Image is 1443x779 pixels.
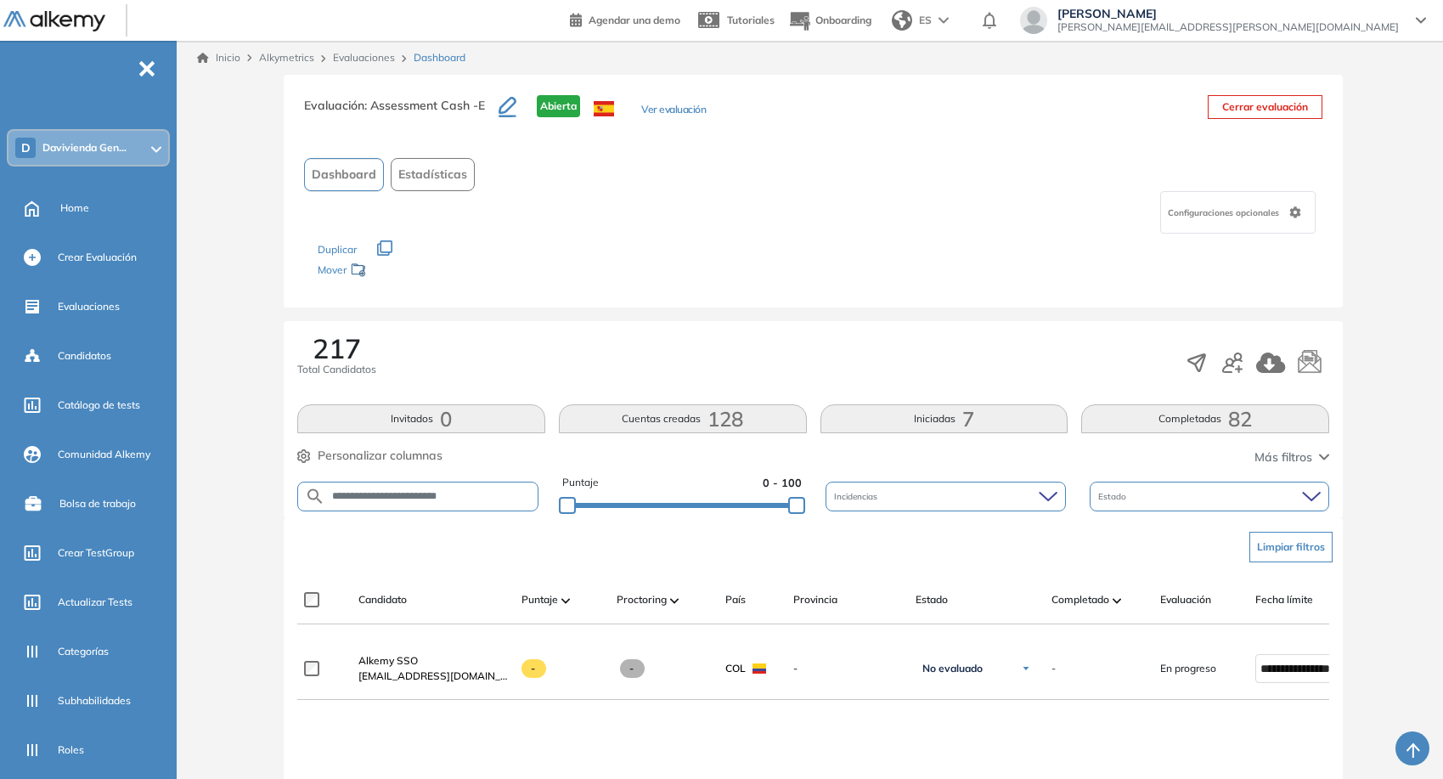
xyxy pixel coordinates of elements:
span: D [21,141,31,155]
button: Iniciadas7 [820,404,1068,433]
span: Agendar una demo [589,14,680,26]
button: Onboarding [788,3,871,39]
span: : Assessment Cash -E [364,98,485,113]
button: Completadas82 [1081,404,1329,433]
button: Cuentas creadas128 [559,404,807,433]
h3: Evaluación [304,95,499,131]
span: Alkymetrics [259,51,314,64]
button: Ver evaluación [641,102,706,120]
span: País [725,592,746,607]
img: [missing "en.ARROW_ALT" translation] [670,598,679,603]
img: [missing "en.ARROW_ALT" translation] [561,598,570,603]
span: Tutoriales [727,14,775,26]
span: Estadísticas [398,166,467,183]
span: - [620,659,645,678]
span: Comunidad Alkemy [58,447,150,462]
img: Logo [3,11,105,32]
span: Categorías [58,644,109,659]
span: 217 [313,335,361,362]
span: Catálogo de tests [58,398,140,413]
span: Davivienda Gen... [42,141,127,155]
span: Duplicar [318,243,357,256]
span: Onboarding [815,14,871,26]
span: Home [60,200,89,216]
img: [missing "en.ARROW_ALT" translation] [1113,598,1121,603]
span: Evaluación [1160,592,1211,607]
span: Estado [1098,490,1130,503]
span: Incidencias [834,490,881,503]
a: Agendar una demo [570,8,680,29]
span: Puntaje [521,592,558,607]
span: - [793,661,902,676]
span: Alkemy SSO [358,654,418,667]
img: COL [753,663,766,674]
img: SEARCH_ALT [305,486,325,507]
img: ESP [594,101,614,116]
span: Configuraciones opcionales [1168,206,1282,219]
img: arrow [939,17,949,24]
span: Subhabilidades [58,693,131,708]
img: world [892,10,912,31]
div: Configuraciones opcionales [1160,191,1316,234]
img: Ícono de flecha [1021,663,1031,674]
span: Evaluaciones [58,299,120,314]
button: Limpiar filtros [1249,532,1333,562]
button: Cerrar evaluación [1208,95,1322,119]
span: Completado [1051,592,1109,607]
span: Bolsa de trabajo [59,496,136,511]
span: ES [919,13,932,28]
span: Crear Evaluación [58,250,137,265]
button: Personalizar columnas [297,447,442,465]
span: [PERSON_NAME] [1057,7,1399,20]
span: Puntaje [562,475,599,491]
div: Incidencias [826,482,1065,511]
span: - [1051,661,1056,676]
span: [PERSON_NAME][EMAIL_ADDRESS][PERSON_NAME][DOMAIN_NAME] [1057,20,1399,34]
span: - [521,659,546,678]
button: Dashboard [304,158,384,191]
button: Estadísticas [391,158,475,191]
span: Total Candidatos [297,362,376,377]
span: Proctoring [617,592,667,607]
div: Estado [1090,482,1329,511]
span: En progreso [1160,661,1216,676]
span: [EMAIL_ADDRESS][DOMAIN_NAME] [358,669,508,684]
button: Más filtros [1254,449,1329,466]
div: Mover [318,256,488,287]
a: Inicio [197,50,240,65]
span: Dashboard [312,166,376,183]
span: COL [725,661,746,676]
span: Personalizar columnas [318,447,442,465]
a: Alkemy SSO [358,653,508,669]
span: 0 - 100 [763,475,802,491]
span: Crear TestGroup [58,545,134,561]
span: Provincia [793,592,837,607]
button: Invitados0 [297,404,545,433]
span: Actualizar Tests [58,595,132,610]
span: Dashboard [414,50,465,65]
span: Candidatos [58,348,111,364]
span: Abierta [537,95,580,117]
span: Fecha límite [1255,592,1313,607]
span: Candidato [358,592,407,607]
span: Más filtros [1254,449,1312,466]
span: Roles [58,742,84,758]
span: Estado [916,592,948,607]
a: Evaluaciones [333,51,395,64]
span: No evaluado [922,662,983,675]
